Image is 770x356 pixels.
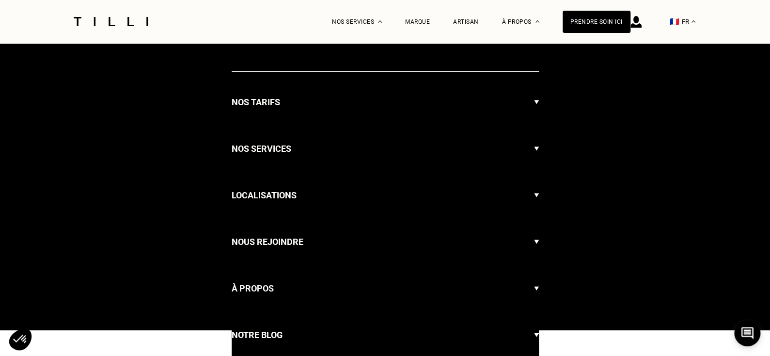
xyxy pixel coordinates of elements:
[670,17,679,26] span: 🇫🇷
[563,11,630,33] a: Prendre soin ici
[535,20,539,23] img: Menu déroulant à propos
[534,319,539,351] img: Flèche menu déroulant
[232,142,291,156] h3: Nos services
[232,281,274,296] h3: À propos
[405,18,430,25] a: Marque
[534,273,539,305] img: Flèche menu déroulant
[232,328,283,342] h3: Notre blog
[534,226,539,258] img: Flèche menu déroulant
[232,188,297,203] h3: Localisations
[70,17,152,26] img: Logo du service de couturière Tilli
[534,86,539,118] img: Flèche menu déroulant
[630,16,642,28] img: icône connexion
[691,20,695,23] img: menu déroulant
[534,179,539,211] img: Flèche menu déroulant
[232,235,303,249] h3: Nous rejoindre
[378,20,382,23] img: Menu déroulant
[232,95,280,110] h3: Nos tarifs
[534,133,539,165] img: Flèche menu déroulant
[453,18,479,25] a: Artisan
